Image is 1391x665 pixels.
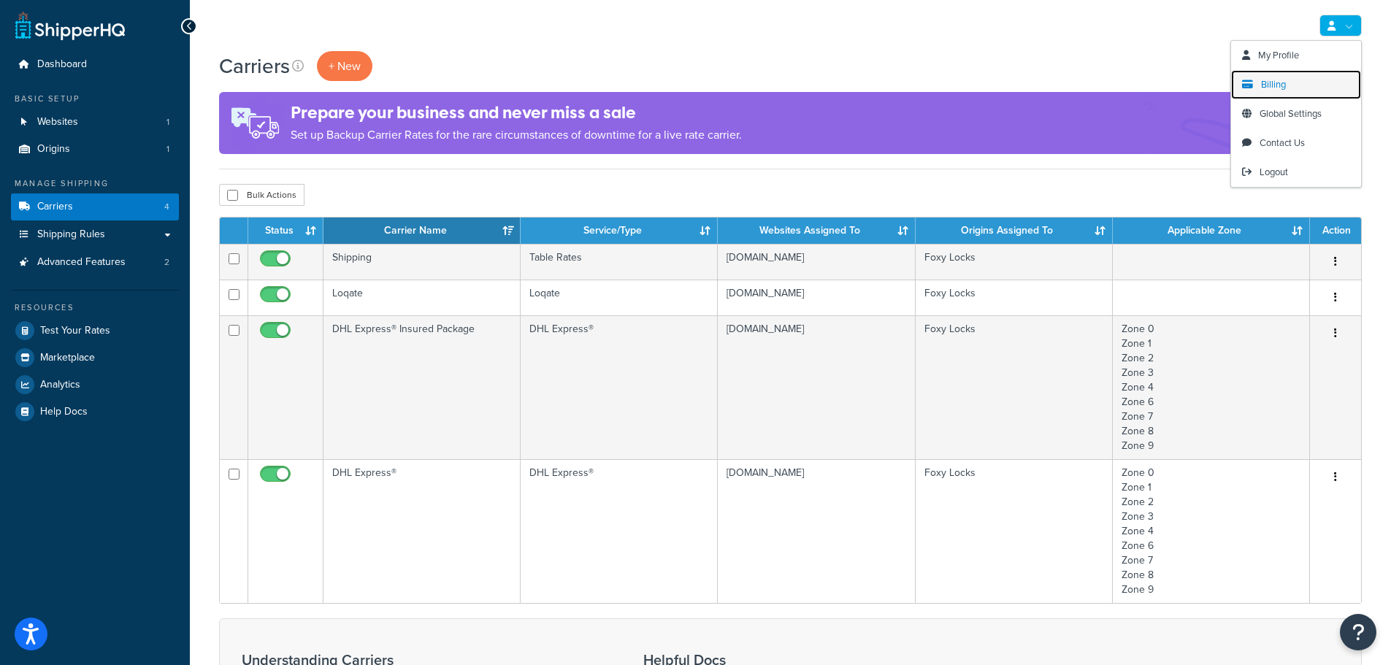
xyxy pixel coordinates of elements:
[11,193,179,220] li: Carriers
[40,352,95,364] span: Marketplace
[166,116,169,128] span: 1
[916,280,1113,315] td: Foxy Locks
[11,345,179,371] a: Marketplace
[291,125,742,145] p: Set up Backup Carrier Rates for the rare circumstances of downtime for a live rate carrier.
[1260,136,1305,150] span: Contact Us
[1231,70,1361,99] a: Billing
[11,136,179,163] li: Origins
[521,280,718,315] td: Loqate
[219,92,291,154] img: ad-rules-rateshop-fe6ec290ccb7230408bd80ed9643f0289d75e0ffd9eb532fc0e269fcd187b520.png
[323,218,521,244] th: Carrier Name: activate to sort column ascending
[40,379,80,391] span: Analytics
[718,280,915,315] td: [DOMAIN_NAME]
[40,325,110,337] span: Test Your Rates
[37,116,78,128] span: Websites
[11,221,179,248] a: Shipping Rules
[37,201,73,213] span: Carriers
[323,280,521,315] td: Loqate
[11,93,179,105] div: Basic Setup
[521,315,718,459] td: DHL Express®
[37,58,87,71] span: Dashboard
[1231,128,1361,158] a: Contact Us
[37,256,126,269] span: Advanced Features
[718,218,915,244] th: Websites Assigned To: activate to sort column ascending
[521,459,718,603] td: DHL Express®
[1113,459,1310,603] td: Zone 0 Zone 1 Zone 2 Zone 3 Zone 4 Zone 6 Zone 7 Zone 8 Zone 9
[1231,99,1361,128] a: Global Settings
[916,459,1113,603] td: Foxy Locks
[521,218,718,244] th: Service/Type: activate to sort column ascending
[164,256,169,269] span: 2
[1113,315,1310,459] td: Zone 0 Zone 1 Zone 2 Zone 3 Zone 4 Zone 6 Zone 7 Zone 8 Zone 9
[1260,165,1288,179] span: Logout
[1260,107,1322,120] span: Global Settings
[11,249,179,276] a: Advanced Features 2
[164,201,169,213] span: 4
[1310,218,1361,244] th: Action
[1258,48,1299,62] span: My Profile
[323,315,521,459] td: DHL Express® Insured Package
[1340,614,1376,650] button: Open Resource Center
[718,244,915,280] td: [DOMAIN_NAME]
[323,244,521,280] td: Shipping
[11,193,179,220] a: Carriers 4
[317,51,372,81] button: + New
[291,101,742,125] h4: Prepare your business and never miss a sale
[11,399,179,425] a: Help Docs
[916,218,1113,244] th: Origins Assigned To: activate to sort column ascending
[219,52,290,80] h1: Carriers
[15,11,125,40] a: ShipperHQ Home
[718,315,915,459] td: [DOMAIN_NAME]
[1261,77,1286,91] span: Billing
[11,318,179,344] a: Test Your Rates
[37,143,70,155] span: Origins
[11,136,179,163] a: Origins 1
[11,301,179,314] div: Resources
[11,177,179,190] div: Manage Shipping
[1231,158,1361,187] a: Logout
[718,459,915,603] td: [DOMAIN_NAME]
[521,244,718,280] td: Table Rates
[248,218,323,244] th: Status: activate to sort column ascending
[11,109,179,136] a: Websites 1
[11,109,179,136] li: Websites
[916,244,1113,280] td: Foxy Locks
[11,51,179,78] a: Dashboard
[166,143,169,155] span: 1
[37,228,105,241] span: Shipping Rules
[11,372,179,398] a: Analytics
[323,459,521,603] td: DHL Express®
[40,406,88,418] span: Help Docs
[11,249,179,276] li: Advanced Features
[219,184,304,206] button: Bulk Actions
[1231,41,1361,70] a: My Profile
[916,315,1113,459] td: Foxy Locks
[1113,218,1310,244] th: Applicable Zone: activate to sort column ascending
